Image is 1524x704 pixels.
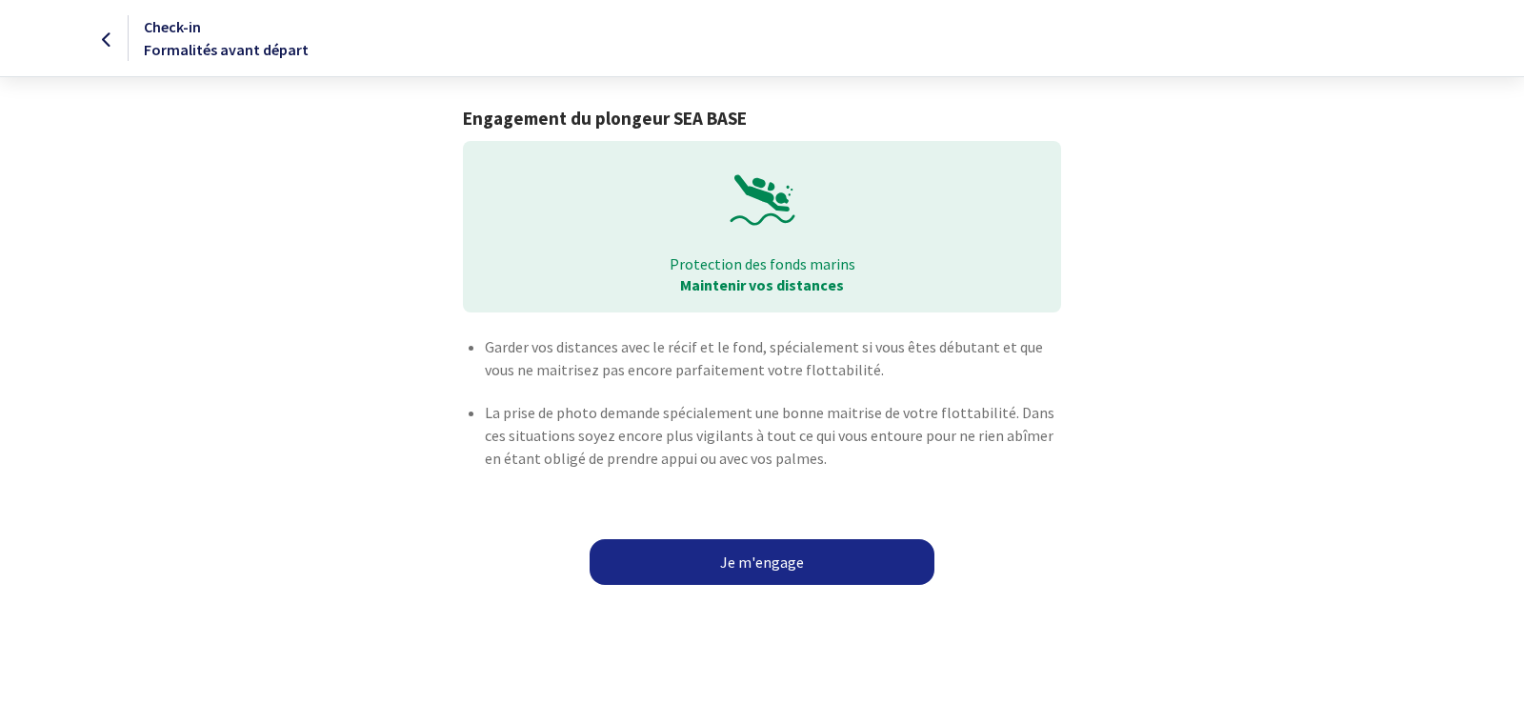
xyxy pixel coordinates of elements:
[680,275,844,294] strong: Maintenir vos distances
[463,108,1060,130] h1: Engagement du plongeur SEA BASE
[476,253,1047,274] p: Protection des fonds marins
[590,539,934,585] a: Je m'engage
[485,401,1060,470] p: La prise de photo demande spécialement une bonne maitrise de votre flottabilité. Dans ces situati...
[485,335,1060,381] p: Garder vos distances avec le récif et le fond, spécialement si vous êtes débutant et que vous ne ...
[144,17,309,59] span: Check-in Formalités avant départ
